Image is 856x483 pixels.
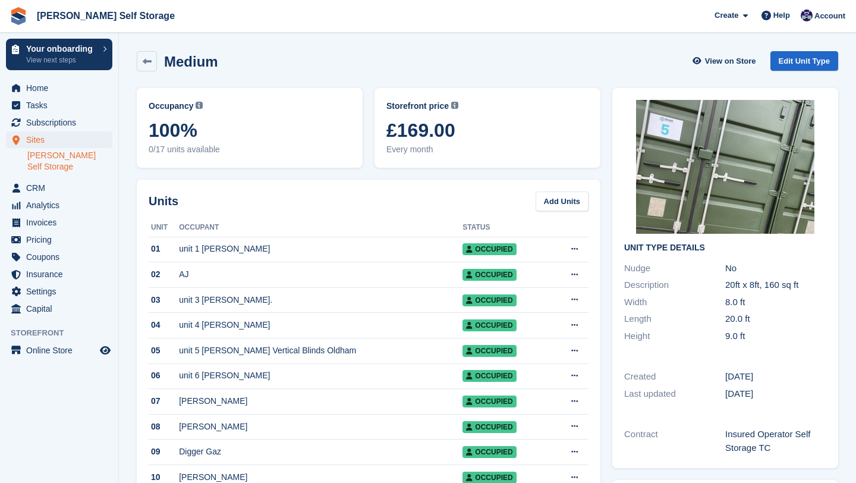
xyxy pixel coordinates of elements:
[149,243,179,255] div: 01
[6,283,112,300] a: menu
[725,428,826,454] div: Insured Operator Self Storage TC
[462,269,516,281] span: Occupied
[26,131,97,148] span: Sites
[725,387,826,401] div: [DATE]
[725,330,826,343] div: 9.0 ft
[6,97,112,114] a: menu
[179,446,462,458] div: Digger Gaz
[149,100,193,112] span: Occupancy
[179,294,462,306] div: unit 3 [PERSON_NAME].
[6,231,112,248] a: menu
[32,6,180,26] a: [PERSON_NAME] Self Storage
[26,80,97,96] span: Home
[801,10,813,21] img: Matthew Jones
[462,345,516,357] span: Occupied
[26,300,97,317] span: Capital
[6,114,112,131] a: menu
[725,312,826,326] div: 20.0 ft
[725,278,826,292] div: 20ft x 8ft, 160 sq ft
[149,369,179,382] div: 06
[624,296,725,309] div: Width
[624,330,725,343] div: Height
[26,45,97,53] p: Your onboarding
[462,243,516,255] span: Occupied
[179,369,462,382] div: unit 6 [PERSON_NAME]
[770,51,838,71] a: Edit Unit Type
[179,344,462,357] div: unit 5 [PERSON_NAME] Vertical Blinds Oldham
[624,370,725,384] div: Created
[98,343,112,357] a: Preview store
[26,342,97,359] span: Online Store
[26,283,97,300] span: Settings
[26,197,97,214] span: Analytics
[196,102,203,109] img: icon-info-grey-7440780725fd019a000dd9b08b2336e03edf1995a4989e88bcd33f0948082b44.svg
[179,319,462,331] div: unit 4 [PERSON_NAME]
[386,100,449,112] span: Storefront price
[149,294,179,306] div: 03
[6,197,112,214] a: menu
[26,249,97,265] span: Coupons
[386,143,588,156] span: Every month
[725,370,826,384] div: [DATE]
[26,97,97,114] span: Tasks
[149,446,179,458] div: 09
[149,319,179,331] div: 04
[179,268,462,281] div: AJ
[149,268,179,281] div: 02
[6,249,112,265] a: menu
[624,278,725,292] div: Description
[179,243,462,255] div: unit 1 [PERSON_NAME]
[10,7,27,25] img: stora-icon-8386f47178a22dfd0bd8f6a31ec36ba5ce8667c1dd55bd0f319d3a0aa187defe.svg
[179,421,462,433] div: [PERSON_NAME]
[11,327,118,339] span: Storefront
[6,300,112,317] a: menu
[624,387,725,401] div: Last updated
[773,10,790,21] span: Help
[6,180,112,196] a: menu
[624,262,725,275] div: Nudge
[149,143,351,156] span: 0/17 units available
[27,150,112,172] a: [PERSON_NAME] Self Storage
[149,192,178,210] h2: Units
[149,120,351,141] span: 100%
[6,214,112,231] a: menu
[624,243,826,253] h2: Unit Type details
[6,266,112,283] a: menu
[691,51,761,71] a: View on Store
[725,262,826,275] div: No
[462,446,516,458] span: Occupied
[462,421,516,433] span: Occupied
[149,344,179,357] div: 05
[386,120,588,141] span: £169.00
[536,192,588,211] a: Add Units
[179,218,462,237] th: Occupant
[462,370,516,382] span: Occupied
[6,131,112,148] a: menu
[451,102,458,109] img: icon-info-grey-7440780725fd019a000dd9b08b2336e03edf1995a4989e88bcd33f0948082b44.svg
[462,294,516,306] span: Occupied
[6,342,112,359] a: menu
[624,428,725,454] div: Contract
[164,54,218,70] h2: Medium
[26,214,97,231] span: Invoices
[26,266,97,283] span: Insurance
[26,180,97,196] span: CRM
[6,39,112,70] a: Your onboarding View next steps
[462,319,516,331] span: Occupied
[715,10,738,21] span: Create
[26,55,97,65] p: View next steps
[6,80,112,96] a: menu
[26,114,97,131] span: Subscriptions
[462,218,549,237] th: Status
[814,10,845,22] span: Account
[636,100,814,234] img: IMG_1002.jpeg
[149,395,179,407] div: 07
[26,231,97,248] span: Pricing
[149,218,179,237] th: Unit
[179,395,462,407] div: [PERSON_NAME]
[705,55,756,67] span: View on Store
[462,396,516,407] span: Occupied
[624,312,725,326] div: Length
[725,296,826,309] div: 8.0 ft
[149,421,179,433] div: 08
